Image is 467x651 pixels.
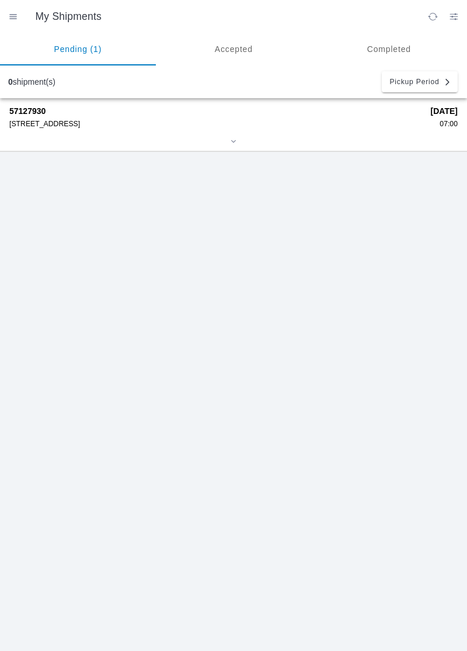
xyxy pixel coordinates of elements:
ion-segment-button: Completed [311,33,467,65]
b: 0 [8,77,13,86]
div: 07:00 [431,120,458,128]
div: [STREET_ADDRESS] [9,120,423,128]
ion-segment-button: Accepted [156,33,312,65]
ion-title: My Shipments [24,11,422,23]
strong: 57127930 [9,106,423,116]
strong: [DATE] [431,106,458,116]
div: shipment(s) [8,77,55,86]
span: Pickup Period [389,78,439,85]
